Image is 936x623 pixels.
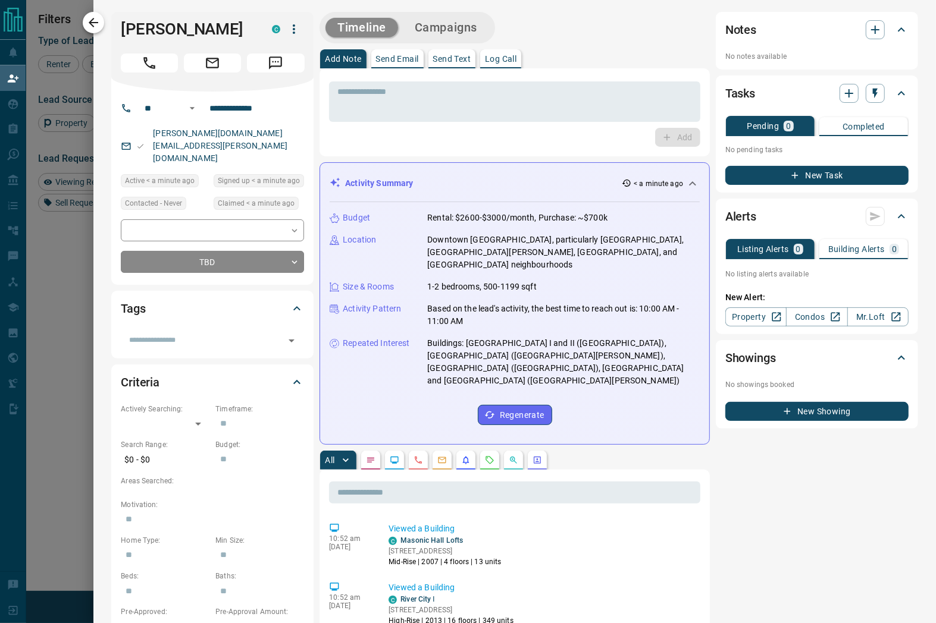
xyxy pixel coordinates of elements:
p: Size & Rooms [343,281,394,293]
span: Claimed < a minute ago [218,197,295,209]
p: Pre-Approved: [121,606,209,617]
svg: Lead Browsing Activity [390,455,399,465]
div: Tags [121,294,304,323]
svg: Requests [485,455,494,465]
h2: Tasks [725,84,755,103]
p: Budget: [215,439,304,450]
p: Add Note [325,55,361,63]
p: Motivation: [121,499,304,510]
p: New Alert: [725,291,909,304]
svg: Agent Actions [533,455,542,465]
p: [STREET_ADDRESS] [389,605,514,615]
span: Message [247,54,304,73]
p: Home Type: [121,535,209,546]
p: All [325,456,334,464]
p: 10:52 am [329,593,371,602]
div: Activity Summary< a minute ago [330,172,700,194]
div: TBD [121,251,304,273]
p: Search Range: [121,439,209,450]
p: 1-2 bedrooms, 500-1199 sqft [427,281,537,293]
p: Rental: $2600-$3000/month, Purchase: ~$700k [427,212,608,224]
p: Send Email [376,55,419,63]
button: Timeline [325,18,398,37]
p: 10:52 am [329,534,371,543]
p: Mid-Rise | 2007 | 4 floors | 13 units [389,556,501,567]
p: Repeated Interest [343,337,409,350]
a: River City Ⅰ [400,595,435,603]
p: Log Call [485,55,516,63]
p: No notes available [725,51,909,62]
p: Viewed a Building [389,581,696,594]
p: [DATE] [329,602,371,610]
p: Actively Searching: [121,404,209,414]
svg: Listing Alerts [461,455,471,465]
p: No showings booked [725,379,909,390]
div: Alerts [725,202,909,231]
span: Signed up < a minute ago [218,175,300,187]
div: Criteria [121,368,304,397]
span: Active < a minute ago [125,175,195,187]
svg: Emails [437,455,447,465]
h2: Showings [725,348,776,367]
div: Wed Oct 15 2025 [121,174,208,191]
svg: Email Valid [136,142,145,150]
a: Property [725,307,787,326]
div: Wed Oct 15 2025 [214,197,304,213]
p: Baths: [215,571,304,581]
button: Regenerate [478,405,552,425]
div: Tasks [725,79,909,108]
h1: [PERSON_NAME] [121,20,254,39]
div: Showings [725,344,909,372]
h2: Notes [725,20,756,39]
p: No listing alerts available [725,269,909,279]
p: 0 [786,122,791,130]
a: Masonic Hall Lofts [400,536,463,545]
div: Notes [725,15,909,44]
button: New Task [725,166,909,185]
button: Campaigns [403,18,489,37]
p: Location [343,234,376,246]
p: Send Text [433,55,471,63]
p: Completed [843,122,885,131]
h2: Criteria [121,373,159,392]
p: Areas Searched: [121,476,304,486]
p: < a minute ago [634,178,683,189]
p: Building Alerts [828,245,885,253]
button: Open [185,101,199,115]
a: [PERSON_NAME][DOMAIN_NAME][EMAIL_ADDRESS][PERSON_NAME][DOMAIN_NAME] [153,128,287,163]
p: [DATE] [329,543,371,551]
p: Budget [343,212,370,224]
p: Beds: [121,571,209,581]
p: 0 [796,245,801,253]
p: Pre-Approval Amount: [215,606,304,617]
a: Mr.Loft [847,307,909,326]
div: Wed Oct 15 2025 [214,174,304,191]
button: New Showing [725,402,909,421]
span: Contacted - Never [125,197,182,209]
p: Pending [747,122,779,130]
svg: Notes [366,455,375,465]
p: Downtown [GEOGRAPHIC_DATA], particularly [GEOGRAPHIC_DATA], [GEOGRAPHIC_DATA][PERSON_NAME], [GEOG... [427,234,700,271]
p: Listing Alerts [737,245,789,253]
p: Buildings: [GEOGRAPHIC_DATA] I and II ([GEOGRAPHIC_DATA]), [GEOGRAPHIC_DATA] ([GEOGRAPHIC_DATA][P... [427,337,700,387]
p: $0 - $0 [121,450,209,470]
div: condos.ca [389,596,397,604]
p: Based on the lead's activity, the best time to reach out is: 10:00 AM - 11:00 AM [427,303,700,328]
p: Viewed a Building [389,523,696,535]
span: Call [121,54,178,73]
h2: Tags [121,299,145,318]
a: Condos [786,307,847,326]
h2: Alerts [725,207,756,226]
p: Activity Pattern [343,303,401,315]
p: [STREET_ADDRESS] [389,546,501,556]
p: Timeframe: [215,404,304,414]
p: Min Size: [215,535,304,546]
p: Activity Summary [345,177,413,190]
div: condos.ca [272,25,280,33]
div: condos.ca [389,537,397,545]
span: Email [184,54,241,73]
svg: Calls [414,455,423,465]
p: No pending tasks [725,141,909,159]
button: Open [283,332,300,349]
svg: Opportunities [509,455,518,465]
